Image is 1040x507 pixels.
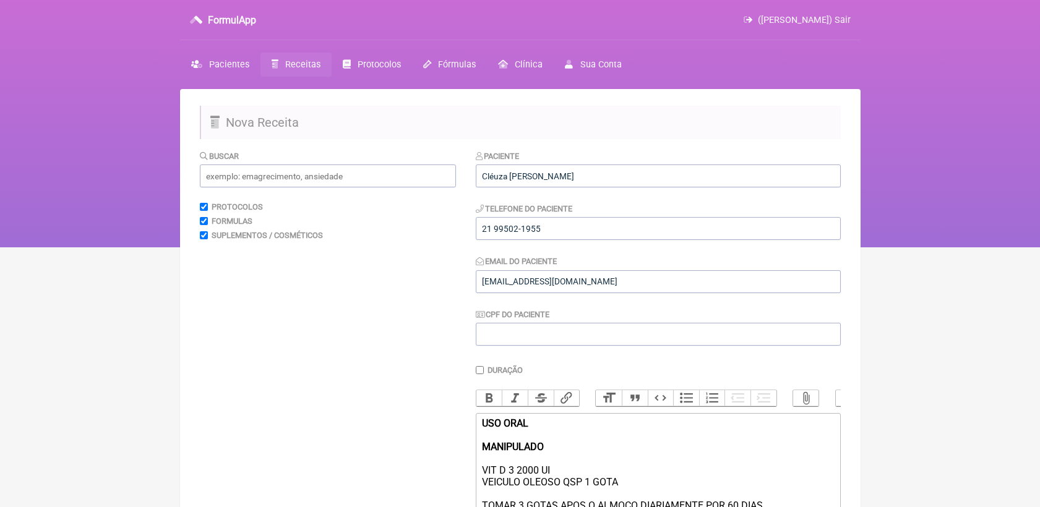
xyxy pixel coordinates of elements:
[515,59,543,70] span: Clínica
[554,390,580,406] button: Link
[793,390,819,406] button: Attach Files
[476,151,520,161] label: Paciente
[744,15,850,25] a: ([PERSON_NAME]) Sair
[750,390,776,406] button: Increase Level
[528,390,554,406] button: Strikethrough
[208,14,256,26] h3: FormulApp
[476,390,502,406] button: Bold
[212,231,323,240] label: Suplementos / Cosméticos
[200,164,456,187] input: exemplo: emagrecimento, ansiedade
[482,417,544,453] strong: USO ORAL MANIPULADO
[412,53,487,77] a: Fórmulas
[285,59,320,70] span: Receitas
[724,390,750,406] button: Decrease Level
[596,390,622,406] button: Heading
[502,390,528,406] button: Italic
[699,390,725,406] button: Numbers
[212,202,263,211] label: Protocolos
[260,53,332,77] a: Receitas
[836,390,862,406] button: Undo
[212,216,252,226] label: Formulas
[622,390,648,406] button: Quote
[438,59,476,70] span: Fórmulas
[488,365,523,375] label: Duração
[487,53,554,77] a: Clínica
[648,390,674,406] button: Code
[476,257,557,266] label: Email do Paciente
[758,15,851,25] span: ([PERSON_NAME]) Sair
[358,59,401,70] span: Protocolos
[200,106,841,139] h2: Nova Receita
[209,59,249,70] span: Pacientes
[580,59,622,70] span: Sua Conta
[180,53,260,77] a: Pacientes
[476,204,573,213] label: Telefone do Paciente
[476,310,550,319] label: CPF do Paciente
[200,151,239,161] label: Buscar
[332,53,412,77] a: Protocolos
[554,53,632,77] a: Sua Conta
[673,390,699,406] button: Bullets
